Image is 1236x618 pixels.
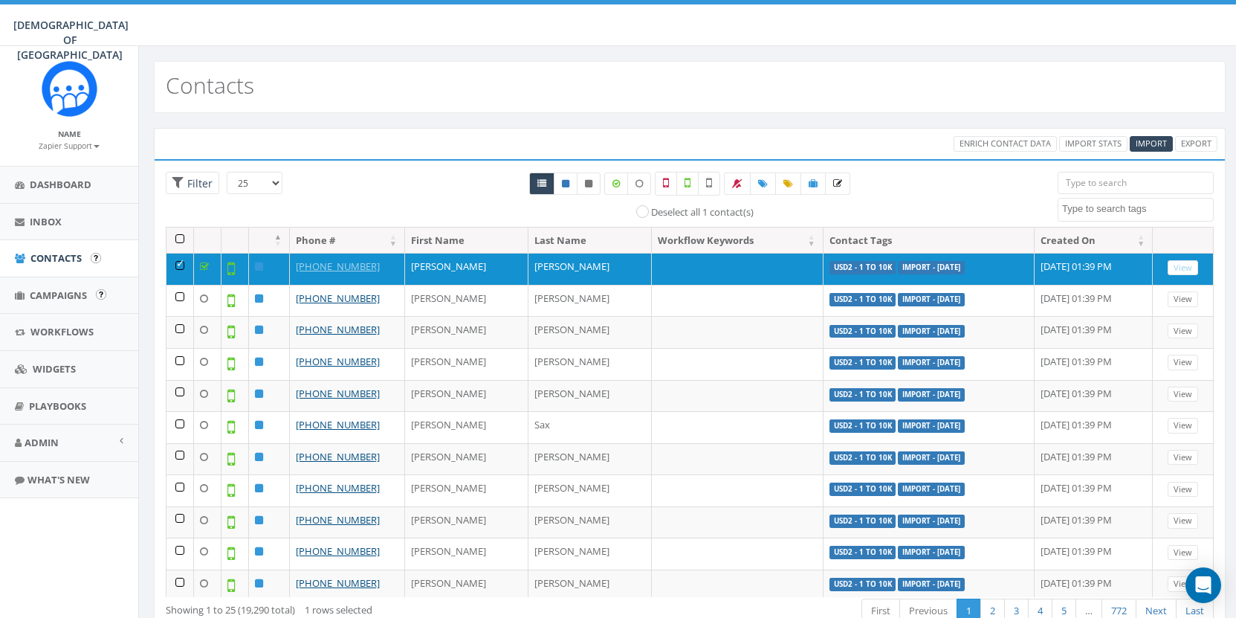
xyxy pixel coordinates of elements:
[1168,482,1198,498] a: View
[824,228,1035,254] th: Contact Tags
[1168,545,1198,561] a: View
[1035,253,1153,285] td: [DATE] 01:39 PM
[296,323,380,336] a: [PHONE_NUMBER]
[27,473,90,486] span: What's New
[954,136,1057,152] a: Enrich Contact Data
[33,362,76,376] span: Widgets
[1168,355,1198,370] a: View
[1035,348,1153,380] td: [DATE] 01:39 PM
[39,138,100,152] a: Zapier Support
[1168,324,1198,339] a: View
[1035,316,1153,348] td: [DATE] 01:39 PM
[604,173,628,195] label: Data Enriched
[528,228,652,254] th: Last Name
[296,387,380,400] a: [PHONE_NUMBER]
[829,293,896,306] label: USD2 - 1 to 10k
[25,436,59,449] span: Admin
[1035,411,1153,443] td: [DATE] 01:39 PM
[1168,387,1198,402] a: View
[405,538,528,570] td: [PERSON_NAME]
[1168,450,1198,466] a: View
[1035,538,1153,570] td: [DATE] 01:39 PM
[829,419,896,433] label: USD2 - 1 to 10k
[296,292,380,305] a: [PHONE_NUMBER]
[676,172,699,196] label: Validated
[405,443,528,475] td: [PERSON_NAME]
[405,506,528,538] td: [PERSON_NAME]
[960,138,1051,149] span: Enrich Contact Data
[13,18,129,62] span: [DEMOGRAPHIC_DATA] OF [GEOGRAPHIC_DATA]
[1035,474,1153,506] td: [DATE] 01:39 PM
[405,228,528,254] th: First Name
[296,576,380,590] a: [PHONE_NUMBER]
[898,483,965,496] label: Import - [DATE]
[1168,513,1198,529] a: View
[1136,138,1167,149] span: Import
[1062,202,1213,216] textarea: Search
[42,61,97,117] img: Rally_Corp_Icon.png
[1136,138,1167,149] span: CSV files only
[290,228,405,254] th: Phone #: activate to sort column ascending
[562,179,569,188] i: This phone number is subscribed and will receive texts.
[829,451,896,465] label: USD2 - 1 to 10k
[627,173,651,195] label: Data not Enriched
[405,411,528,443] td: [PERSON_NAME]
[829,483,896,496] label: USD2 - 1 to 10k
[528,348,652,380] td: [PERSON_NAME]
[405,474,528,506] td: [PERSON_NAME]
[1058,172,1214,194] input: Type to search
[898,325,965,338] label: Import - [DATE]
[528,380,652,412] td: [PERSON_NAME]
[528,443,652,475] td: [PERSON_NAME]
[829,356,896,370] label: USD2 - 1 to 10k
[1168,576,1198,592] a: View
[296,513,380,527] a: [PHONE_NUMBER]
[405,348,528,380] td: [PERSON_NAME]
[1185,567,1221,603] div: Open Intercom Messenger
[528,285,652,317] td: [PERSON_NAME]
[585,179,592,188] i: This phone number is unsubscribed and has opted-out of all texts.
[1035,443,1153,475] td: [DATE] 01:39 PM
[184,176,213,190] span: Filter
[758,177,768,190] span: Add Tags
[898,419,965,433] label: Import - [DATE]
[296,450,380,463] a: [PHONE_NUMBER]
[1035,506,1153,538] td: [DATE] 01:39 PM
[405,316,528,348] td: [PERSON_NAME]
[1168,292,1198,307] a: View
[1035,285,1153,317] td: [DATE] 01:39 PM
[91,253,101,263] input: Submit
[30,215,62,228] span: Inbox
[296,544,380,558] a: [PHONE_NUMBER]
[829,388,896,402] label: USD2 - 1 to 10k
[898,356,965,370] label: Import - [DATE]
[898,578,965,591] label: Import - [DATE]
[652,228,824,254] th: Workflow Keywords: activate to sort column ascending
[898,388,965,402] label: Import - [DATE]
[529,173,554,195] a: All contacts
[528,253,652,285] td: [PERSON_NAME]
[296,260,380,273] a: [PHONE_NUMBER]
[898,451,965,465] label: Import - [DATE]
[898,515,965,528] label: Import - [DATE]
[405,570,528,602] td: [PERSON_NAME]
[829,515,896,528] label: USD2 - 1 to 10k
[1035,228,1153,254] th: Created On: activate to sort column ascending
[829,578,896,591] label: USD2 - 1 to 10k
[651,205,754,220] label: Deselect all 1 contact(s)
[528,506,652,538] td: [PERSON_NAME]
[305,603,372,617] span: 1 rows selected
[783,177,793,190] span: Update Tags
[898,293,965,306] label: Import - [DATE]
[405,253,528,285] td: [PERSON_NAME]
[30,251,82,265] span: Contacts
[30,325,94,338] span: Workflows
[1175,136,1217,152] a: Export
[528,474,652,506] td: [PERSON_NAME]
[829,546,896,559] label: USD2 - 1 to 10k
[829,261,896,274] label: USD2 - 1 to 10k
[166,597,589,617] div: Showing 1 to 25 (19,290 total)
[58,129,81,139] small: Name
[698,172,720,196] label: Not Validated
[809,177,818,190] span: Add Contacts to Campaign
